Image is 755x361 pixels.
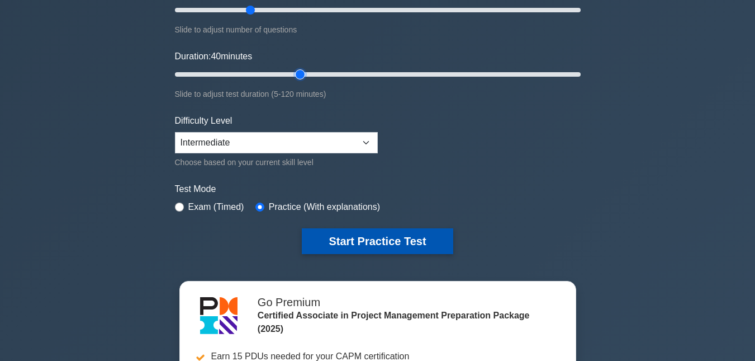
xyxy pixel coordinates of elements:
div: Slide to adjust number of questions [175,23,581,36]
label: Practice (With explanations) [269,200,380,214]
span: 40 [211,51,221,61]
label: Exam (Timed) [188,200,244,214]
label: Duration: minutes [175,50,253,63]
label: Test Mode [175,182,581,196]
button: Start Practice Test [302,228,453,254]
div: Slide to adjust test duration (5-120 minutes) [175,87,581,101]
label: Difficulty Level [175,114,232,128]
div: Choose based on your current skill level [175,156,378,169]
